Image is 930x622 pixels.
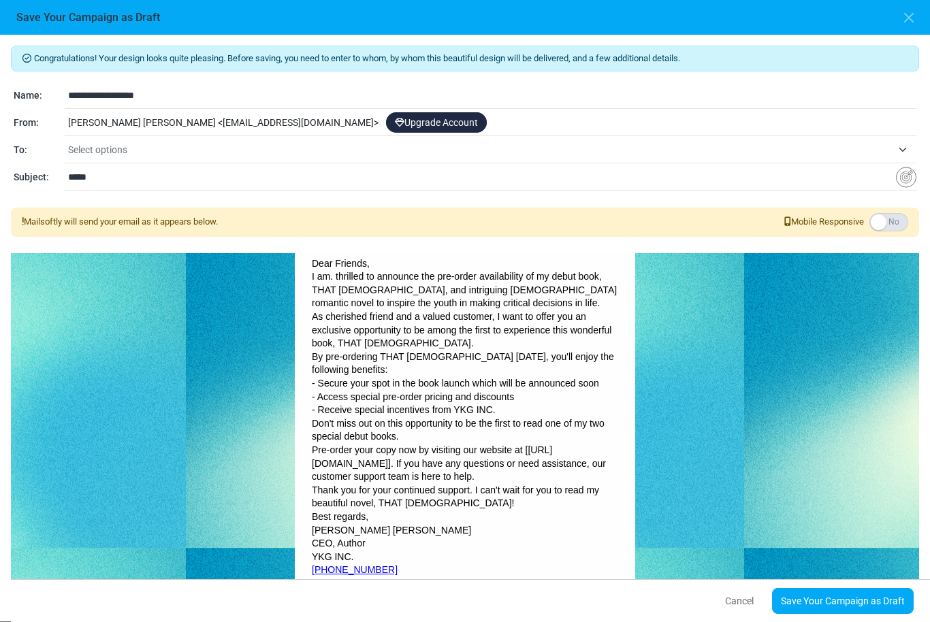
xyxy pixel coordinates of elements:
[312,257,618,271] p: Dear Friends,
[772,588,914,614] a: Save Your Campaign as Draft
[312,310,618,350] p: As cherished friend and a valued customer, I want to offer you an exclusive opportunity to be amo...
[896,167,916,188] img: Insert Variable
[312,551,618,564] p: YKG INC.
[312,510,618,524] p: Best regards,
[14,143,65,157] div: To:
[312,537,618,551] p: CEO, Author
[312,564,398,575] a: [PHONE_NUMBER]
[312,404,618,417] p: - Receive special incentives from YKG INC.
[11,46,919,71] div: Congratulations! Your design looks quite pleasing. Before saving, you need to enter to whom, by w...
[312,417,618,444] p: Don't miss out on this opportunity to be the first to read one of my two special debut books.
[14,116,65,130] div: From:
[784,215,864,229] span: Mobile Responsive
[68,137,916,162] span: Select options
[22,215,218,229] div: Mailsoftly will send your email as it appears below.
[14,170,65,184] div: Subject:
[312,484,618,510] p: Thank you for your continued support. I can't wait for you to read my beautiful novel, THAT [DEMO...
[312,377,618,391] p: - Secure your spot in the book launch which will be announced soon
[713,587,765,615] button: Cancel
[312,391,618,404] p: - Access special pre-order pricing and discounts
[68,142,892,158] span: Select options
[386,112,487,133] a: Upgrade Account
[312,350,618,377] p: By pre-ordering THAT [DEMOGRAPHIC_DATA] [DATE], you'll enjoy the following benefits:
[16,11,160,24] h6: Save Your Campaign as Draft
[14,88,65,103] div: Name:
[68,144,127,155] span: Select options
[312,444,618,484] p: Pre-order your copy now by visiting our website at [[URL][DOMAIN_NAME]]. If you have any question...
[65,110,916,136] div: [PERSON_NAME] [PERSON_NAME] < [EMAIL_ADDRESS][DOMAIN_NAME] >
[312,270,618,310] p: I am. thrilled to announce the pre-order availability of my debut book, THAT [DEMOGRAPHIC_DATA], ...
[312,524,618,538] p: [PERSON_NAME] [PERSON_NAME]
